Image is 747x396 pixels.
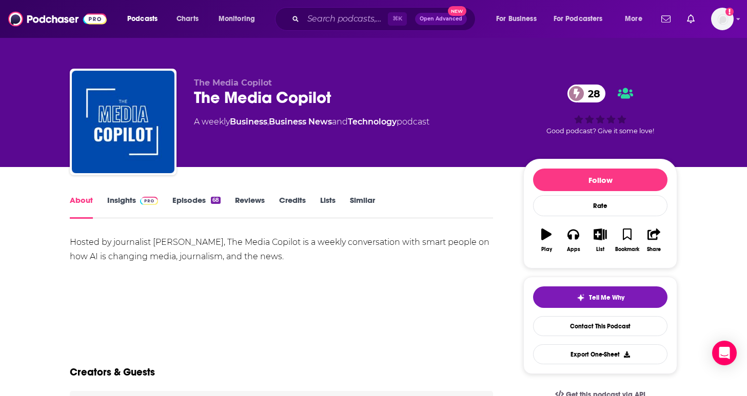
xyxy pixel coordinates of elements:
a: Credits [279,195,306,219]
span: Charts [176,12,199,26]
div: Open Intercom Messenger [712,341,737,365]
span: For Podcasters [554,12,603,26]
a: Show notifications dropdown [657,10,675,28]
div: Bookmark [615,246,639,253]
img: Podchaser - Follow, Share and Rate Podcasts [8,9,107,29]
button: Show profile menu [711,8,734,30]
div: Apps [567,246,580,253]
span: Open Advanced [420,16,462,22]
a: Technology [348,117,397,127]
span: 28 [578,85,605,102]
div: A weekly podcast [194,116,429,128]
a: Similar [350,195,375,219]
img: Podchaser Pro [140,197,158,205]
a: Contact This Podcast [533,316,667,336]
button: List [587,222,614,259]
button: open menu [211,11,268,27]
button: open menu [547,11,618,27]
img: tell me why sparkle [577,294,585,302]
span: The Media Copilot [194,78,272,88]
a: Charts [170,11,205,27]
div: Search podcasts, credits, & more... [285,7,485,31]
span: Logged in as rpearson [711,8,734,30]
button: Apps [560,222,586,259]
button: open menu [120,11,171,27]
span: For Business [496,12,537,26]
button: Share [641,222,667,259]
button: open menu [489,11,549,27]
a: Episodes68 [172,195,221,219]
svg: Add a profile image [725,8,734,16]
img: User Profile [711,8,734,30]
a: 28 [567,85,605,102]
a: Business News [269,117,332,127]
a: InsightsPodchaser Pro [107,195,158,219]
button: Open AdvancedNew [415,13,467,25]
button: Follow [533,169,667,191]
h2: Creators & Guests [70,366,155,379]
img: The Media Copilot [72,71,174,173]
a: Business [230,117,267,127]
div: Play [541,246,552,253]
a: Reviews [235,195,265,219]
button: Export One-Sheet [533,344,667,364]
a: Show notifications dropdown [683,10,699,28]
div: 28Good podcast? Give it some love! [523,78,677,141]
div: Share [647,246,661,253]
span: Tell Me Why [589,294,624,302]
div: 68 [211,197,221,204]
button: tell me why sparkleTell Me Why [533,286,667,308]
input: Search podcasts, credits, & more... [303,11,388,27]
span: Good podcast? Give it some love! [546,127,654,135]
a: Lists [320,195,336,219]
div: List [596,246,604,253]
button: Play [533,222,560,259]
div: Rate [533,195,667,216]
span: , [267,117,269,127]
button: open menu [618,11,655,27]
span: More [625,12,642,26]
span: New [448,6,466,16]
button: Bookmark [614,222,640,259]
a: About [70,195,93,219]
div: Hosted by journalist [PERSON_NAME], The Media Copilot is a weekly conversation with smart people ... [70,235,493,264]
span: ⌘ K [388,12,407,26]
span: Monitoring [219,12,255,26]
span: and [332,117,348,127]
span: Podcasts [127,12,158,26]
